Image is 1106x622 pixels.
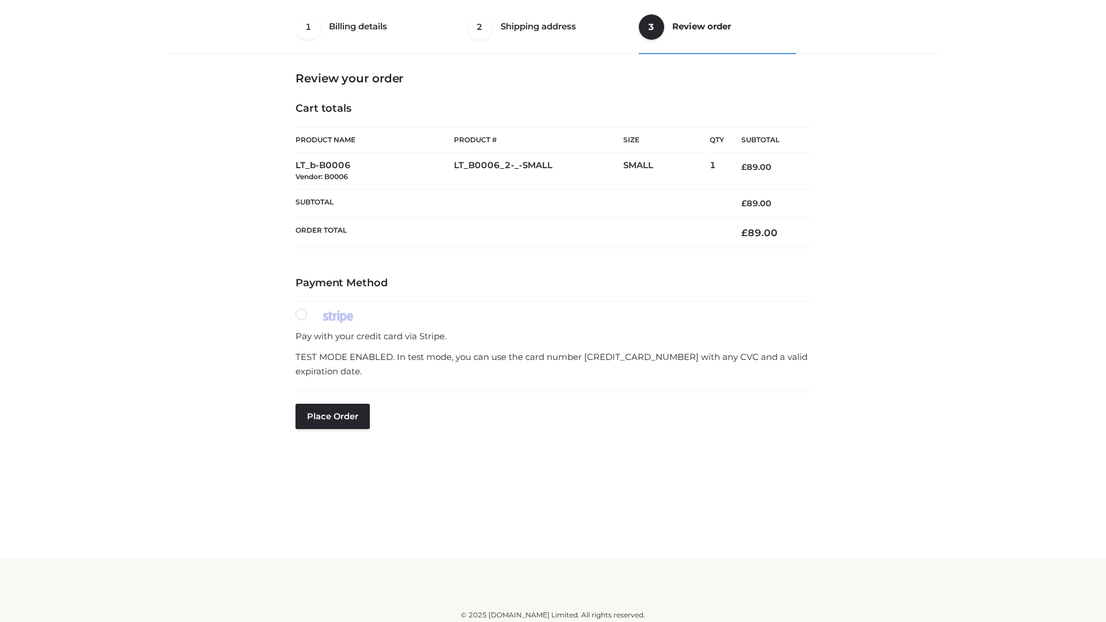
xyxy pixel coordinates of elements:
[296,329,810,344] p: Pay with your credit card via Stripe.
[710,127,724,153] th: Qty
[741,162,771,172] bdi: 89.00
[741,227,778,238] bdi: 89.00
[296,277,810,290] h4: Payment Method
[454,153,623,189] td: LT_B0006_2-_-SMALL
[296,127,454,153] th: Product Name
[296,153,454,189] td: LT_b-B0006
[296,218,724,248] th: Order Total
[741,198,771,208] bdi: 89.00
[296,189,724,217] th: Subtotal
[296,404,370,429] button: Place order
[171,609,935,621] div: © 2025 [DOMAIN_NAME] Limited. All rights reserved.
[623,153,710,189] td: SMALL
[741,162,747,172] span: £
[724,127,810,153] th: Subtotal
[454,127,623,153] th: Product #
[296,172,348,181] small: Vendor: B0006
[296,103,810,115] h4: Cart totals
[710,153,724,189] td: 1
[741,198,747,208] span: £
[296,71,810,85] h3: Review your order
[296,350,810,379] p: TEST MODE ENABLED. In test mode, you can use the card number [CREDIT_CARD_NUMBER] with any CVC an...
[623,127,704,153] th: Size
[741,227,748,238] span: £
